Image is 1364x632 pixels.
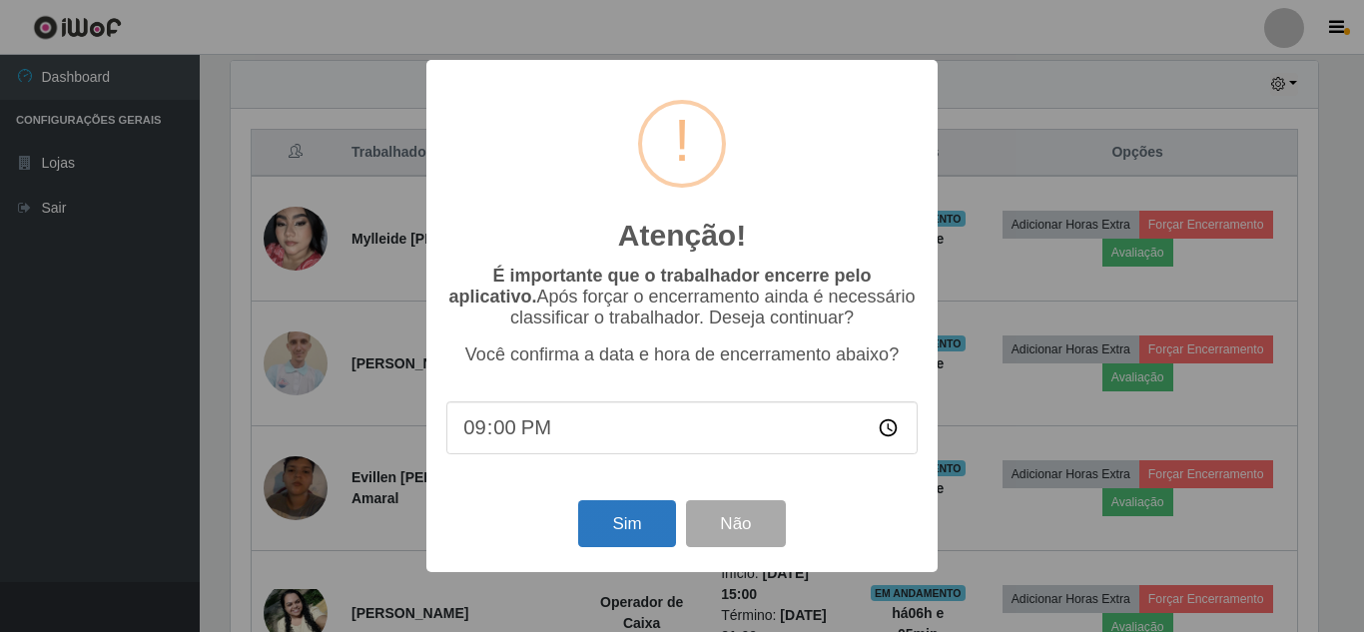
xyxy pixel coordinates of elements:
[448,266,871,307] b: É importante que o trabalhador encerre pelo aplicativo.
[446,344,918,365] p: Você confirma a data e hora de encerramento abaixo?
[446,266,918,328] p: Após forçar o encerramento ainda é necessário classificar o trabalhador. Deseja continuar?
[578,500,675,547] button: Sim
[686,500,785,547] button: Não
[618,218,746,254] h2: Atenção!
